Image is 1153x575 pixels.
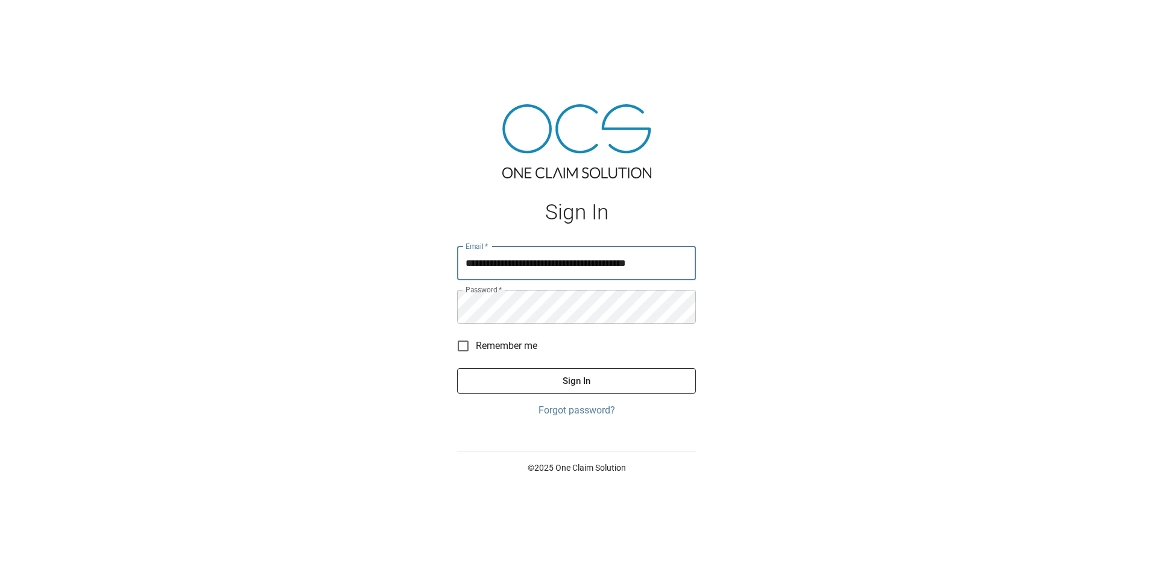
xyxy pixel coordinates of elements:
[466,241,488,251] label: Email
[457,403,696,418] a: Forgot password?
[457,368,696,394] button: Sign In
[457,200,696,225] h1: Sign In
[476,339,537,353] span: Remember me
[14,7,63,31] img: ocs-logo-white-transparent.png
[457,462,696,474] p: © 2025 One Claim Solution
[466,284,502,295] label: Password
[502,104,651,178] img: ocs-logo-tra.png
